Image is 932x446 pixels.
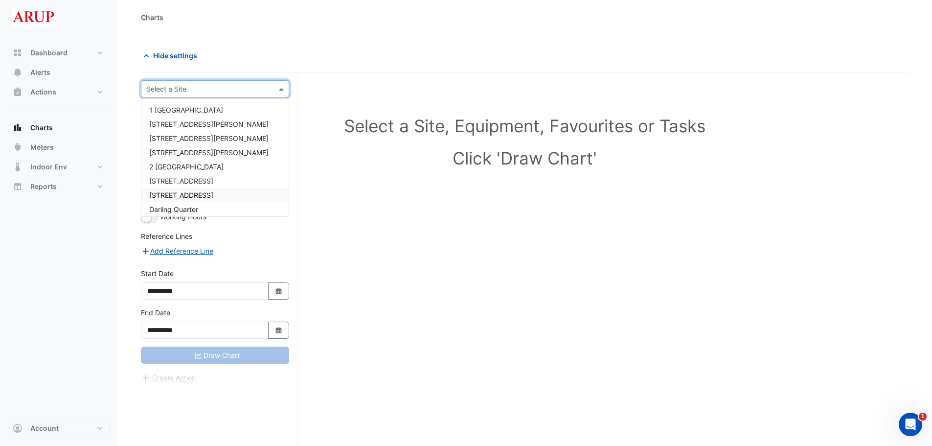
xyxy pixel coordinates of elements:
span: Meters [30,142,54,152]
iframe: Intercom live chat [899,413,922,436]
span: [STREET_ADDRESS][PERSON_NAME] [149,148,269,157]
button: Meters [8,138,110,157]
fa-icon: Select Date [274,326,283,334]
span: Alerts [30,68,50,77]
button: Actions [8,82,110,102]
span: Actions [30,87,56,97]
label: End Date [141,307,170,318]
app-icon: Alerts [13,68,23,77]
span: Indoor Env [30,162,67,172]
h1: Click 'Draw Chart' [162,148,887,168]
span: Hide settings [153,50,197,61]
span: 1 [GEOGRAPHIC_DATA] [149,106,223,114]
div: Charts [141,12,163,23]
button: Add Reference Line [141,245,214,257]
span: Darling Quarter [149,205,198,213]
app-escalated-ticket-create-button: Please correct errors first [141,373,196,381]
span: [STREET_ADDRESS] [149,177,213,185]
span: Dashboard [30,48,68,58]
fa-icon: Select Date [274,287,283,295]
button: Alerts [8,63,110,82]
h1: Select a Site, Equipment, Favourites or Tasks [162,116,887,136]
button: Hide settings [141,47,204,64]
button: Account [8,419,110,438]
app-icon: Indoor Env [13,162,23,172]
span: [STREET_ADDRESS] [149,191,213,199]
img: Company Logo [12,8,56,27]
app-icon: Meters [13,142,23,152]
span: Charts [30,123,53,133]
app-icon: Reports [13,182,23,191]
label: Reference Lines [141,231,192,241]
span: Account [30,423,59,433]
span: [STREET_ADDRESS][PERSON_NAME] [149,134,269,142]
app-icon: Charts [13,123,23,133]
button: Indoor Env [8,157,110,177]
span: [STREET_ADDRESS][PERSON_NAME] [149,120,269,128]
label: Start Date [141,268,174,279]
app-icon: Dashboard [13,48,23,58]
button: Reports [8,177,110,196]
button: Charts [8,118,110,138]
span: 1 [919,413,927,421]
button: Dashboard [8,43,110,63]
span: 2 [GEOGRAPHIC_DATA] [149,163,224,171]
span: Working Hours [160,212,206,221]
div: Options List [141,99,289,216]
app-icon: Actions [13,87,23,97]
span: Reports [30,182,57,191]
